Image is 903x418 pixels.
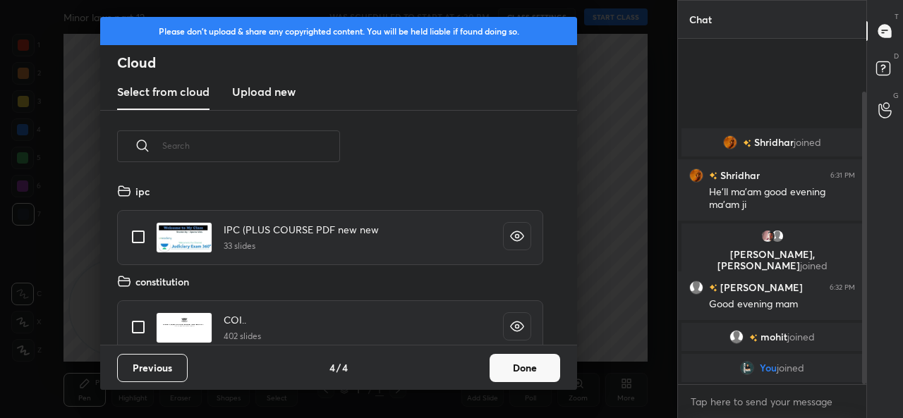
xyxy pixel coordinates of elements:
h5: 33 slides [224,240,379,252]
h4: ipc [135,184,150,199]
img: 23f5ea6897054b72a3ff40690eb5decb.24043962_3 [689,168,703,183]
img: default.png [770,229,784,243]
div: Please don't upload & share any copyrighted content. You will be held liable if found doing so. [100,17,577,45]
h4: COI.. [224,312,261,327]
div: 6:32 PM [830,283,855,292]
img: 1629577020YDIJN1.pdf [156,222,212,253]
h4: IPC (PLUS COURSE PDF new new [224,222,379,237]
span: joined [800,259,828,272]
span: joined [794,137,821,148]
span: You [760,362,777,374]
h3: Select from cloud [117,83,210,100]
div: grid [678,125,866,385]
img: no-rating-badge.077c3623.svg [743,140,751,147]
h5: 402 slides [224,330,261,343]
p: T [895,11,899,22]
h4: / [337,360,341,375]
p: Chat [678,1,723,38]
span: joined [777,362,804,374]
span: joined [787,331,815,343]
p: [PERSON_NAME], [PERSON_NAME] [690,249,854,271]
div: He'll ma'am good evening ma'am ji [709,185,855,212]
h3: Upload new [232,83,296,100]
div: grid [100,178,560,345]
img: no-rating-badge.077c3623.svg [709,172,717,180]
img: default.png [689,281,703,295]
p: D [894,51,899,61]
img: 23f5ea6897054b72a3ff40690eb5decb.24043962_3 [723,135,737,149]
h4: constitution [135,274,189,289]
button: Previous [117,354,188,382]
span: Shridhar [754,137,794,148]
span: mohit [760,331,787,343]
img: no-rating-badge.077c3623.svg [749,334,758,342]
h6: Shridhar [717,168,760,183]
h2: Cloud [117,54,577,72]
img: 1742469241OKAJE6.pdf [156,312,212,343]
p: G [893,90,899,101]
img: default.png [729,330,744,344]
img: no-rating-badge.077c3623.svg [709,284,717,292]
h6: [PERSON_NAME] [717,280,803,295]
div: 6:31 PM [830,171,855,180]
img: 93e160f15b774e4da3065500d9fc3e2c.45219891_3 [760,229,775,243]
h4: 4 [342,360,348,375]
button: Done [490,354,560,382]
h4: 4 [329,360,335,375]
input: Search [162,116,340,176]
img: 16fc8399e35e4673a8d101a187aba7c3.jpg [740,361,754,375]
div: Good evening mam [709,297,855,312]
